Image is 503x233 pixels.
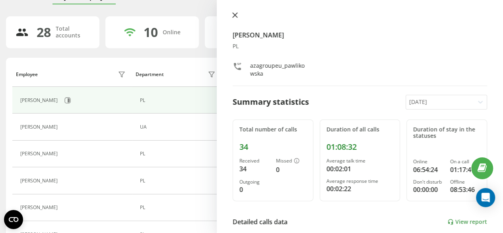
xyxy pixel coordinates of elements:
div: Summary statistics [233,96,309,108]
div: Duration of stay in the statuses [413,126,480,140]
div: Don't disturb [413,179,443,185]
div: Duration of all calls [326,126,394,133]
div: PL [140,205,218,210]
div: 01:17:47 [450,165,480,174]
div: 28 [37,25,51,40]
div: Detailed calls data [233,217,287,227]
div: Missed [276,158,306,164]
div: PL [140,151,218,157]
div: 00:02:01 [326,164,394,174]
div: 0 [276,165,306,174]
div: 10 [144,25,158,40]
div: Offline [450,179,480,185]
div: azagroupeu_pawlikowska [250,62,307,78]
div: Open Intercom Messenger [476,188,495,207]
div: On a call [450,159,480,164]
div: Online [163,29,181,36]
div: UA [140,124,218,130]
div: [PERSON_NAME] [20,151,60,157]
div: 0 [239,185,270,194]
div: Total accounts [56,25,90,39]
div: 01:08:32 [326,142,394,152]
div: [PERSON_NAME] [20,205,60,210]
div: 00:00:00 [413,185,443,194]
div: 34 [239,142,307,152]
div: [PERSON_NAME] [20,98,60,103]
div: 08:53:46 [450,185,480,194]
div: 00:02:22 [326,184,394,194]
div: PL [140,178,218,184]
div: Employee [16,72,38,77]
div: PL [140,98,218,103]
a: View report [447,219,487,225]
div: Received [239,158,270,164]
div: Average talk time [326,158,394,164]
div: Online [413,159,443,164]
div: PL [233,43,487,50]
div: Department [136,72,164,77]
div: [PERSON_NAME] [20,124,60,130]
div: [PERSON_NAME] [20,178,60,184]
div: Total number of calls [239,126,307,133]
div: Outgoing [239,179,270,185]
button: Open CMP widget [4,210,23,229]
div: 34 [239,164,270,174]
h4: [PERSON_NAME] [233,30,487,40]
div: 06:54:24 [413,165,443,174]
div: Average response time [326,178,394,184]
